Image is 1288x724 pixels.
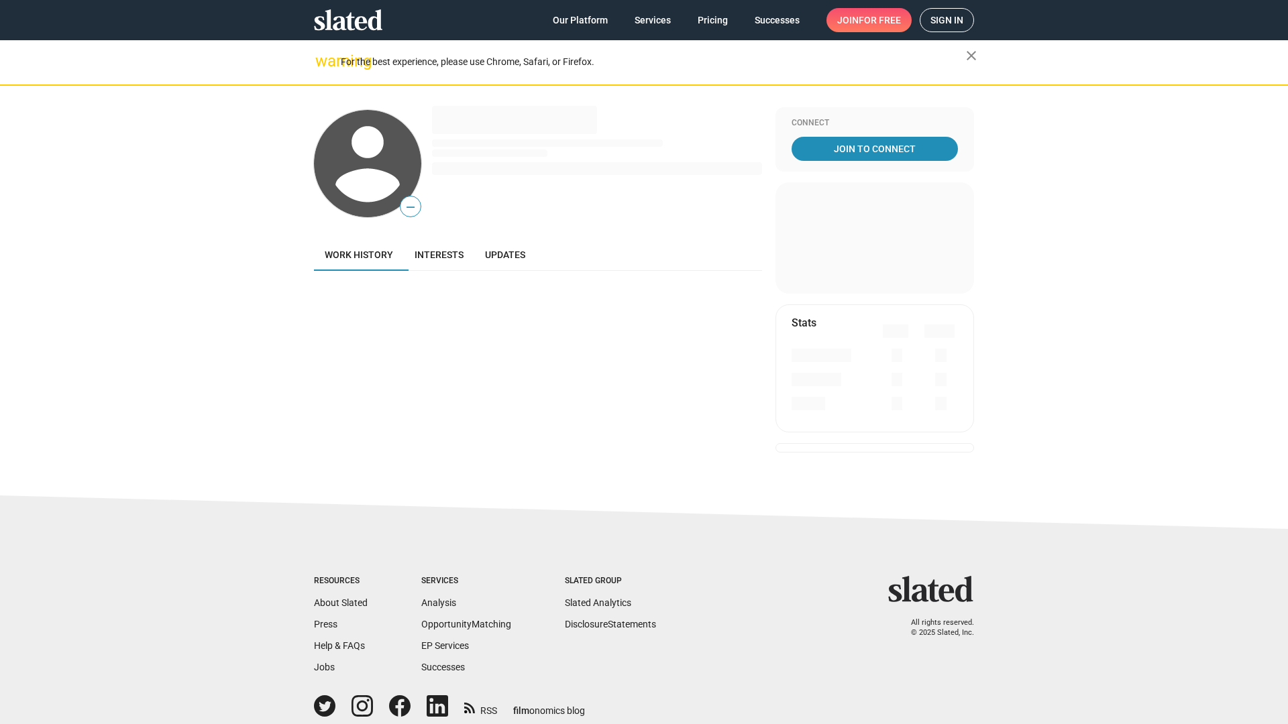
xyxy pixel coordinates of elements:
span: Sign in [930,9,963,32]
a: Press [314,619,337,629]
span: Interests [415,249,464,260]
a: DisclosureStatements [565,619,656,629]
a: Services [624,8,682,32]
mat-icon: warning [315,53,331,69]
a: About Slated [314,597,368,608]
span: for free [859,8,901,32]
span: Updates [485,249,525,260]
a: Jobs [314,662,335,672]
span: Pricing [698,8,728,32]
span: Our Platform [553,8,608,32]
a: Interests [404,239,474,271]
div: Slated Group [565,576,656,587]
div: Services [421,576,511,587]
div: Connect [792,118,958,129]
a: EP Services [421,640,469,651]
mat-card-title: Stats [792,316,816,330]
a: Pricing [687,8,739,32]
p: All rights reserved. © 2025 Slated, Inc. [897,618,974,638]
a: Help & FAQs [314,640,365,651]
span: Work history [325,249,393,260]
span: Join [837,8,901,32]
a: Work history [314,239,404,271]
a: Successes [744,8,810,32]
span: Successes [755,8,800,32]
a: Join To Connect [792,137,958,161]
mat-icon: close [963,48,979,64]
a: Analysis [421,597,456,608]
span: Join To Connect [794,137,955,161]
a: filmonomics blog [513,694,585,717]
div: For the best experience, please use Chrome, Safari, or Firefox. [341,53,966,71]
span: — [400,198,421,216]
a: RSS [464,697,497,717]
span: film [513,705,529,716]
a: Joinfor free [826,8,912,32]
span: Services [635,8,671,32]
a: Updates [474,239,536,271]
div: Resources [314,576,368,587]
a: Sign in [920,8,974,32]
a: Our Platform [542,8,619,32]
a: Successes [421,662,465,672]
a: Slated Analytics [565,597,631,608]
a: OpportunityMatching [421,619,511,629]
